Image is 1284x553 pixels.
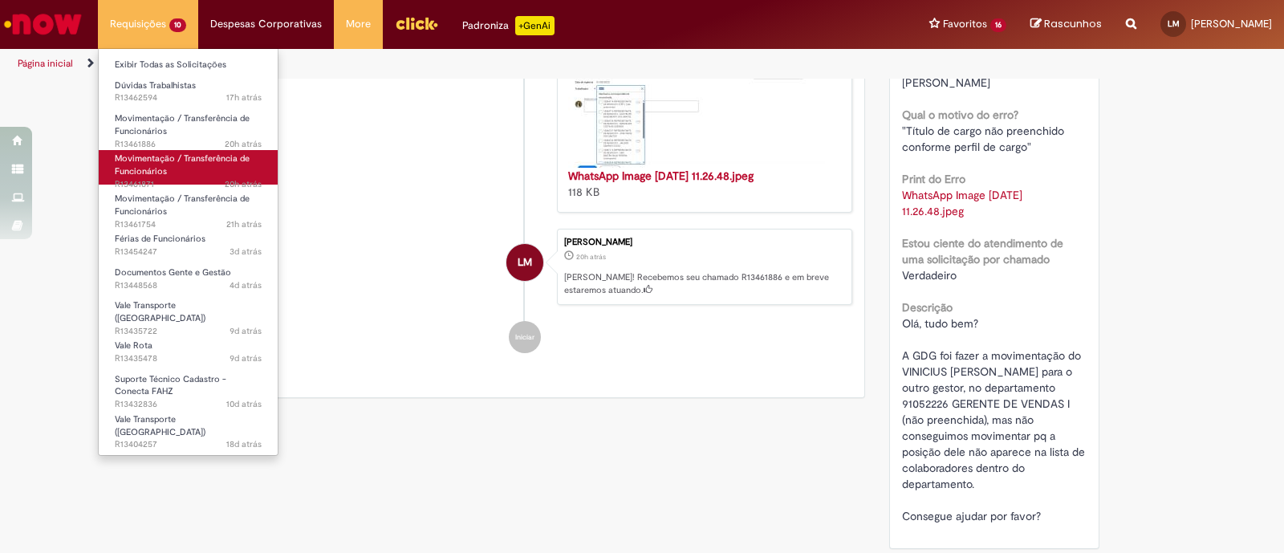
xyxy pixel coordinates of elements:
[395,11,438,35] img: click_logo_yellow_360x200.png
[115,233,205,245] span: Férias de Funcionários
[990,18,1006,32] span: 16
[576,252,606,262] time: 29/08/2025 11:32:56
[99,264,278,294] a: Aberto R13448568 : Documentos Gente e Gestão
[115,138,262,151] span: R13461886
[115,413,205,438] span: Vale Transporte ([GEOGRAPHIC_DATA])
[226,398,262,410] time: 20/08/2025 14:50:30
[564,238,843,247] div: [PERSON_NAME]
[1191,17,1272,30] span: [PERSON_NAME]
[230,246,262,258] span: 3d atrás
[346,16,371,32] span: More
[506,244,543,281] div: Lorena De Mendonca Melo
[902,236,1063,266] b: Estou ciente do atendimento de uma solicitação por chamado
[230,352,262,364] time: 21/08/2025 10:49:07
[115,178,262,191] span: R13461871
[169,18,186,32] span: 10
[225,138,262,150] span: 20h atrás
[99,230,278,260] a: Aberto R13454247 : Férias de Funcionários
[902,316,1088,523] span: Olá, tudo bem? A GDG foi fazer a movimentação do VINICIUS [PERSON_NAME] para o outro gestor, no d...
[902,75,990,90] span: [PERSON_NAME]
[115,218,262,231] span: R13461754
[1044,16,1102,31] span: Rascunhos
[230,325,262,337] time: 21/08/2025 11:26:24
[197,229,852,306] li: Lorena De Mendonca Melo
[226,91,262,104] span: 17h atrás
[99,56,278,74] a: Exibir Todas as Solicitações
[210,16,322,32] span: Despesas Corporativas
[115,246,262,258] span: R13454247
[99,77,278,107] a: Aberto R13462594 : Dúvidas Trabalhistas
[115,279,262,292] span: R13448568
[110,16,166,32] span: Requisições
[115,112,250,137] span: Movimentação / Transferência de Funcionários
[99,411,278,445] a: Aberto R13404257 : Vale Transporte (VT)
[564,271,843,296] p: [PERSON_NAME]! Recebemos seu chamado R13461886 e em breve estaremos atuando.
[226,218,262,230] span: 21h atrás
[568,168,835,200] div: 118 KB
[225,178,262,190] span: 20h atrás
[518,243,532,282] span: LM
[576,252,606,262] span: 20h atrás
[115,299,205,324] span: Vale Transporte ([GEOGRAPHIC_DATA])
[99,110,278,144] a: Aberto R13461886 : Movimentação / Transferência de Funcionários
[2,8,84,40] img: ServiceNow
[902,124,1067,154] span: "Título de cargo não preenchido conforme perfil de cargo"
[98,48,278,456] ul: Requisições
[1168,18,1180,29] span: LM
[943,16,987,32] span: Favoritos
[115,193,250,218] span: Movimentação / Transferência de Funcionários
[230,325,262,337] span: 9d atrás
[230,279,262,291] time: 26/08/2025 14:15:23
[115,438,262,451] span: R13404257
[902,300,953,315] b: Descrição
[902,172,965,186] b: Print do Erro
[226,398,262,410] span: 10d atrás
[115,91,262,104] span: R13462594
[115,152,250,177] span: Movimentação / Transferência de Funcionários
[99,337,278,367] a: Aberto R13435478 : Vale Rota
[226,438,262,450] time: 12/08/2025 15:04:14
[230,246,262,258] time: 27/08/2025 19:12:55
[226,438,262,450] span: 18d atrás
[99,371,278,405] a: Aberto R13432836 : Suporte Técnico Cadastro - Conecta FAHZ
[902,108,1018,122] b: Qual o motivo do erro?
[99,150,278,185] a: Aberto R13461871 : Movimentação / Transferência de Funcionários
[515,16,555,35] p: +GenAi
[225,138,262,150] time: 29/08/2025 11:32:58
[115,340,152,352] span: Vale Rota
[902,188,1026,218] a: Download de WhatsApp Image 2025-08-29 at 11.26.48.jpeg
[462,16,555,35] div: Padroniza
[115,398,262,411] span: R13432836
[115,79,196,91] span: Dúvidas Trabalhistas
[99,297,278,331] a: Aberto R13435722 : Vale Transporte (VT)
[115,325,262,338] span: R13435722
[115,373,226,398] span: Suporte Técnico Cadastro - Conecta FAHZ
[230,279,262,291] span: 4d atrás
[115,352,262,365] span: R13435478
[18,57,73,70] a: Página inicial
[230,352,262,364] span: 9d atrás
[115,266,231,279] span: Documentos Gente e Gestão
[99,190,278,225] a: Aberto R13461754 : Movimentação / Transferência de Funcionários
[902,268,957,283] span: Verdadeiro
[568,169,754,183] a: WhatsApp Image [DATE] 11.26.48.jpeg
[226,218,262,230] time: 29/08/2025 11:09:47
[226,91,262,104] time: 29/08/2025 14:13:05
[1030,17,1102,32] a: Rascunhos
[12,49,844,79] ul: Trilhas de página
